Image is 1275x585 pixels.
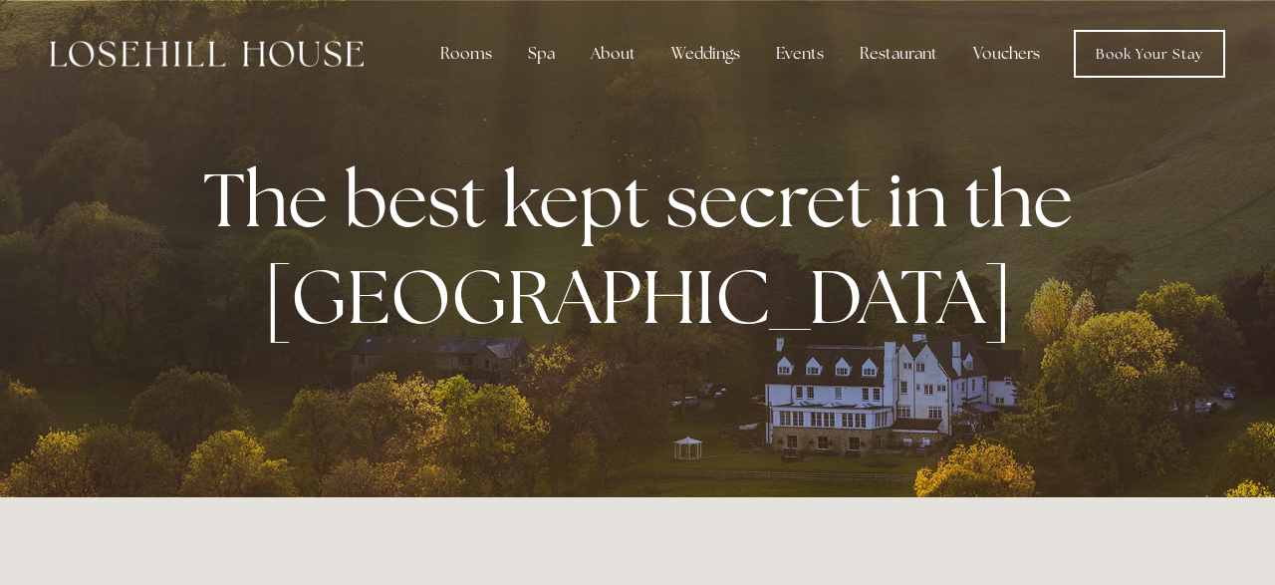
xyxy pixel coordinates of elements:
[1074,30,1225,78] a: Book Your Stay
[203,150,1089,346] strong: The best kept secret in the [GEOGRAPHIC_DATA]
[575,34,651,74] div: About
[844,34,953,74] div: Restaurant
[424,34,508,74] div: Rooms
[50,41,364,67] img: Losehill House
[760,34,840,74] div: Events
[957,34,1056,74] a: Vouchers
[655,34,756,74] div: Weddings
[512,34,571,74] div: Spa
